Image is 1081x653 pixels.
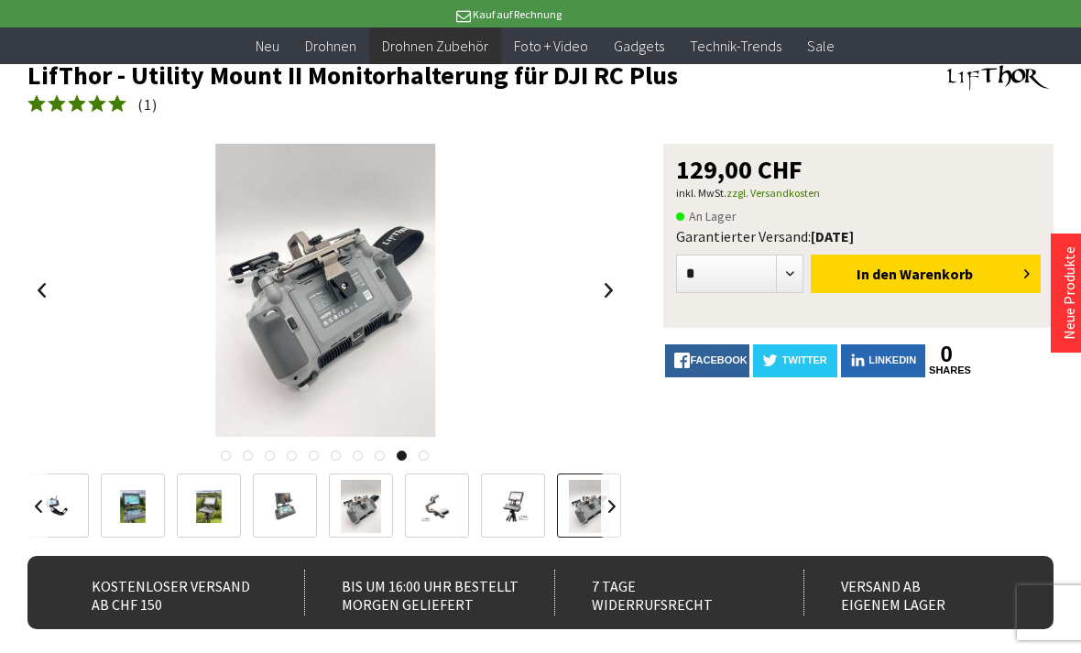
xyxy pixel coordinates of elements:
a: Neu [243,27,292,65]
b: [DATE] [811,227,854,245]
span: Warenkorb [900,265,973,283]
span: Neu [256,37,279,55]
span: LinkedIn [868,354,916,365]
h1: LifThor - Utility Mount II Monitorhalterung für DJI RC Plus [27,61,848,89]
span: An Lager [676,205,737,227]
span: ( ) [137,95,158,114]
a: Technik-Trends [677,27,794,65]
span: 129,00 CHF [676,157,803,182]
span: Foto + Video [514,37,588,55]
span: Gadgets [614,37,664,55]
a: twitter [753,344,837,377]
span: twitter [782,354,827,365]
a: (1) [27,93,158,116]
span: Drohnen Zubehör [382,37,488,55]
div: Garantierter Versand: [676,227,1041,245]
span: facebook [690,354,747,365]
a: Drohnen [292,27,369,65]
div: Kostenloser Versand ab CHF 150 [55,570,275,615]
span: Sale [807,37,835,55]
a: zzgl. Versandkosten [726,186,820,200]
img: Lifthor [944,61,1054,94]
div: Bis um 16:00 Uhr bestellt Morgen geliefert [304,570,524,615]
a: Drohnen Zubehör [369,27,501,65]
a: facebook [665,344,749,377]
p: inkl. MwSt. [676,182,1041,204]
span: In den [857,265,897,283]
a: Neue Produkte [1060,246,1078,340]
a: LinkedIn [841,344,925,377]
span: Technik-Trends [690,37,781,55]
div: Versand ab eigenem Lager [803,570,1023,615]
a: Foto + Video [501,27,601,65]
span: 1 [144,95,152,114]
div: 7 Tage Widerrufsrecht [554,570,774,615]
button: In den Warenkorb [811,255,1040,293]
a: 0 [929,344,964,365]
a: shares [929,365,964,376]
a: Sale [794,27,847,65]
a: Gadgets [601,27,677,65]
span: Drohnen [305,37,356,55]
